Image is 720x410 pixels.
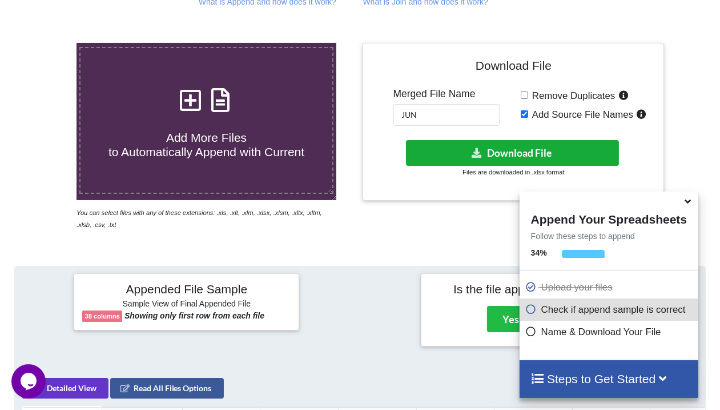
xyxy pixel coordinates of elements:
button: Yes [487,306,534,332]
h6: Sample View of Final Appended File [82,299,291,311]
small: Files are downloaded in .xlsx format [462,169,564,176]
p: Upload your files [525,280,695,294]
p: Check if append sample is correct [525,302,695,317]
h4: Append Your Spreadsheets [520,209,698,226]
button: Download File [406,140,619,166]
span: Remove Duplicates [528,90,616,101]
p: Name & Download Your File [525,325,695,339]
h5: Merged File Name [393,88,500,100]
button: Read All Files Options [110,378,224,399]
b: 34 % [531,248,547,257]
iframe: chat widget [11,364,48,399]
b: 38 columns [85,313,120,320]
h4: Appended File Sample [82,282,291,298]
h4: Download File [371,51,655,84]
h4: Steps to Get Started [531,372,687,386]
p: Follow these steps to append [520,230,698,242]
h4: Is the file appended correctly? [429,282,638,296]
span: Add Source File Names [528,109,633,120]
i: You can select files with any of these extensions: .xls, .xlt, .xlm, .xlsx, .xlsm, .xltx, .xltm, ... [77,209,322,228]
b: Showing only first row from each file [124,311,264,320]
span: Add More Files to Automatically Append with Current [108,131,304,158]
input: Enter File Name [393,104,500,126]
button: Detailed View [22,378,108,399]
